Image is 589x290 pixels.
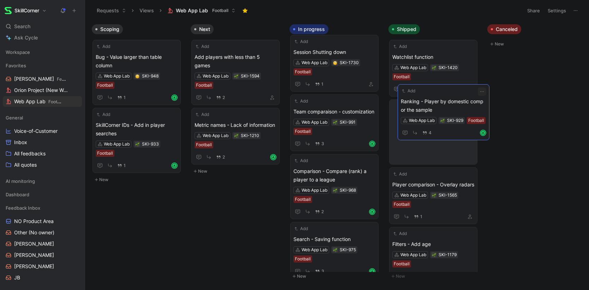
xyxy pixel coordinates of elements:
button: 3 [314,267,326,275]
span: 2 [222,155,225,159]
span: Feedback Inbox [6,204,40,211]
span: Search [14,22,30,31]
span: Feedback Inbox [57,76,88,82]
div: 🧐 [135,74,140,79]
button: Add [195,111,210,118]
span: 1 [321,82,323,86]
button: 2 [314,208,325,216]
button: Add [392,171,408,178]
span: Comparison - Compare (rank) a player to a league [293,167,375,184]
button: 1 [412,213,424,221]
span: General [6,114,23,121]
div: SKI-1210 [241,132,259,139]
a: Inbox [3,137,82,148]
a: AddSearch - Saving functionWeb App LabFootball3A [290,222,379,279]
span: Bug - Value larger than table column [96,53,178,70]
button: View actions [72,139,79,146]
button: 1 [116,162,127,169]
button: Add [293,157,309,164]
div: Football [394,201,410,208]
div: Web App Lab [400,64,426,71]
button: Views [136,5,157,16]
button: Shipped [388,24,420,34]
div: Web App Lab [302,119,327,126]
span: JB [14,274,20,281]
span: [PERSON_NAME] [14,252,54,259]
button: Share [524,6,543,16]
button: 1 [314,80,325,88]
a: Web App LabFootball [3,96,82,107]
div: SKI-1594 [241,73,260,80]
div: A [172,95,177,100]
button: 🌱 [234,74,239,79]
button: Add [293,38,309,45]
span: All quotes [14,161,37,168]
button: View actions [72,263,79,270]
img: 🌱 [135,142,139,147]
button: New [487,40,581,48]
span: 1 [124,95,126,100]
div: CanceledNew [484,21,583,52]
span: Other (No owner) [14,229,54,236]
button: View actions [72,274,79,281]
div: Dashboard [3,189,82,202]
a: AddTeam comparaison - customizationWeb App LabFootball3A [290,94,379,151]
span: Watchlist function [392,53,474,61]
div: 🌱 [333,188,338,193]
button: Add [392,230,408,237]
button: View actions [72,252,79,259]
button: 🌱 [333,247,338,252]
div: SKI-1420 [439,64,458,71]
span: Session Shutting down [293,48,375,56]
img: 🌱 [432,66,436,70]
button: 🌱 [234,133,239,138]
button: Add [293,98,309,105]
a: AddComparison - Compare (rank) a player to a leagueWeb App LabFootball2A [290,154,379,219]
button: Add [293,225,309,232]
div: A [271,155,276,160]
span: Football [48,99,64,104]
div: Feedback Inbox [3,203,82,213]
div: AI monitoring [3,176,82,189]
button: 3 [314,140,326,148]
span: Web App Lab [14,98,64,105]
img: 🌱 [234,74,238,79]
div: SKI-975 [340,246,356,253]
button: 2 [215,153,226,161]
button: Settings [545,6,569,16]
button: 🌱 [135,142,140,147]
button: View actions [72,98,79,105]
div: Football [295,128,311,135]
span: SkillCorner IDs - Add in player searches [96,121,178,138]
span: Web App Lab [176,7,208,14]
button: View actions [78,87,85,94]
button: 🌱 [432,65,436,70]
a: [PERSON_NAME] [3,239,82,249]
div: Dashboard [3,189,82,200]
div: SKI-933 [142,141,159,148]
span: Scoping [100,26,119,33]
img: SkillCorner [5,7,12,14]
button: 🌱 [333,120,338,125]
div: Web App Lab [203,132,228,139]
img: 🌱 [333,121,337,125]
span: Filters - Add age [392,240,474,248]
span: 3 [321,269,324,273]
span: Add players with less than 5 games [195,53,276,70]
a: AddFilters - Add ageWeb App LabFootball3A [389,227,477,284]
span: Workspace [6,49,30,56]
button: Add [96,43,111,50]
div: Web App Lab [104,73,130,80]
button: 🌱 [432,193,436,198]
div: Web App Lab [302,59,327,66]
span: Ask Cycle [14,33,38,42]
span: Voice-of-Customer [14,128,58,135]
span: Inbox [14,139,27,146]
span: [PERSON_NAME] [14,75,68,83]
button: View actions [72,229,79,236]
div: Football [196,82,212,89]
